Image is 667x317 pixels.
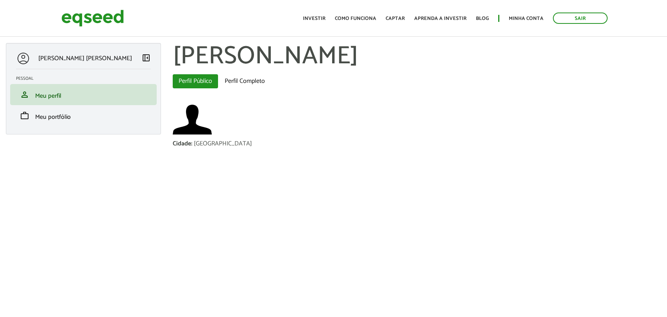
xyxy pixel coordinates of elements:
[335,16,376,21] a: Como funciona
[10,84,157,105] li: Meu perfil
[35,91,61,101] span: Meu perfil
[173,100,212,139] a: Ver perfil do usuário.
[173,100,212,139] img: Foto de Nizam Omari
[61,8,124,29] img: EqSeed
[141,53,151,63] span: left_panel_close
[16,90,151,99] a: personMeu perfil
[509,16,544,21] a: Minha conta
[35,112,71,122] span: Meu portfólio
[16,111,151,120] a: workMeu portfólio
[20,111,29,120] span: work
[20,90,29,99] span: person
[553,13,608,24] a: Sair
[191,138,192,149] span: :
[173,141,194,147] div: Cidade
[414,16,467,21] a: Aprenda a investir
[173,43,661,70] h1: [PERSON_NAME]
[194,141,252,147] div: [GEOGRAPHIC_DATA]
[386,16,405,21] a: Captar
[10,105,157,126] li: Meu portfólio
[303,16,325,21] a: Investir
[173,74,218,88] a: Perfil Público
[219,74,271,88] a: Perfil Completo
[476,16,489,21] a: Blog
[16,76,157,81] h2: Pessoal
[38,55,132,62] p: [PERSON_NAME] [PERSON_NAME]
[141,53,151,64] a: Colapsar menu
